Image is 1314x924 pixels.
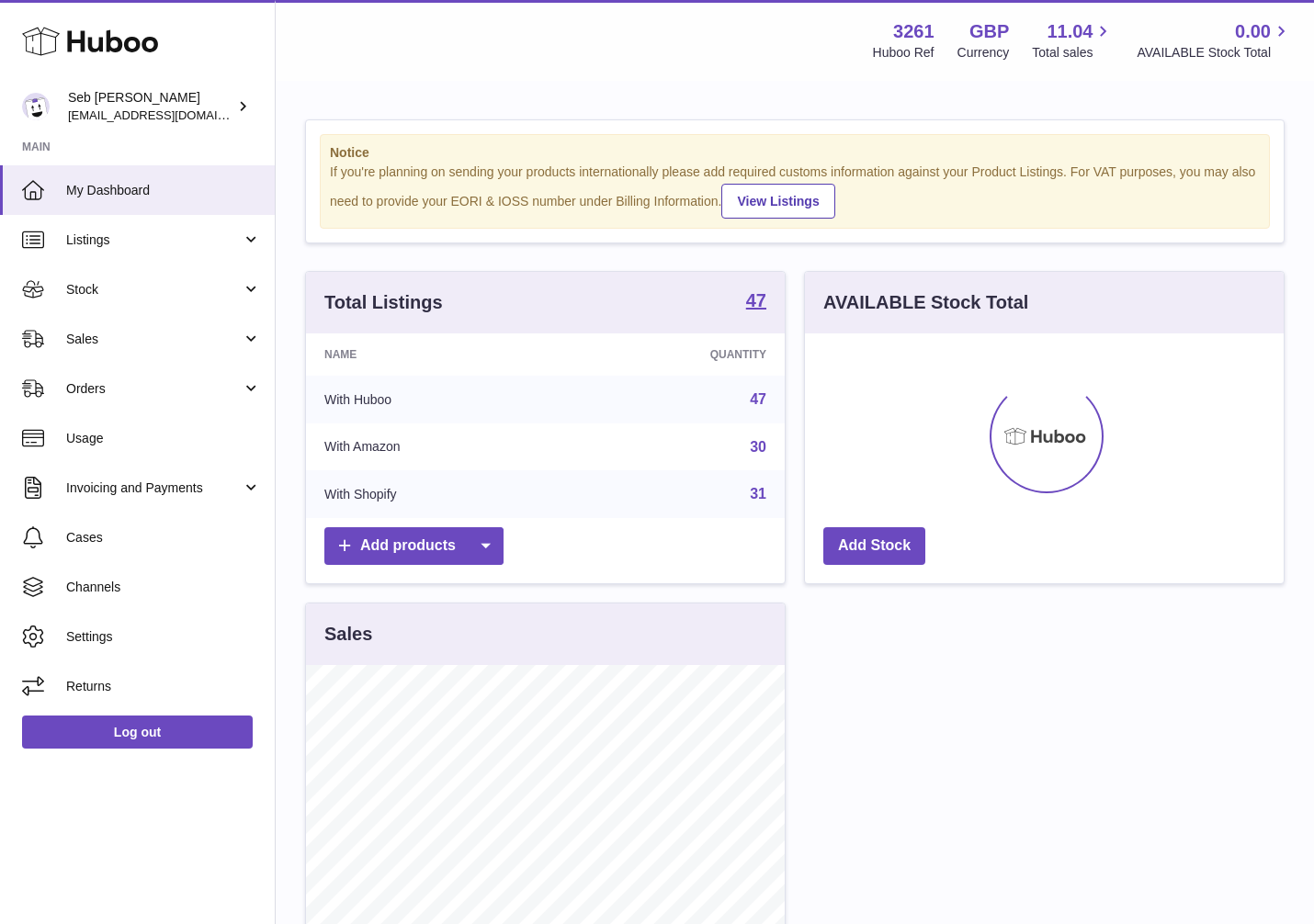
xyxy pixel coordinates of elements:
[66,678,261,695] span: Returns
[306,376,568,423] td: With Huboo
[66,628,261,646] span: Settings
[1235,19,1271,44] span: 0.00
[823,527,925,565] a: Add Stock
[330,144,1260,162] strong: Notice
[969,19,1009,44] strong: GBP
[893,19,935,44] strong: 3261
[68,107,270,122] span: [EMAIL_ADDRESS][DOMAIN_NAME]
[66,529,261,547] span: Cases
[750,439,766,455] a: 30
[324,527,504,565] a: Add products
[721,184,834,219] a: View Listings
[306,470,568,518] td: With Shopify
[1032,19,1114,62] a: 11.04 Total sales
[746,291,766,313] a: 47
[873,44,935,62] div: Huboo Ref
[1047,19,1093,44] span: 11.04
[66,479,242,497] span: Invoicing and Payments
[1137,19,1292,62] a: 0.00 AVAILABLE Stock Total
[66,231,242,249] span: Listings
[750,486,766,501] a: 31
[324,622,372,647] h3: Sales
[66,579,261,596] span: Channels
[568,333,785,376] th: Quantity
[324,290,443,315] h3: Total Listings
[1032,44,1114,62] span: Total sales
[66,281,242,299] span: Stock
[66,182,261,199] span: My Dashboard
[750,391,766,407] a: 47
[823,290,1028,315] h3: AVAILABLE Stock Total
[68,89,233,124] div: Seb [PERSON_NAME]
[22,93,50,120] img: ecom@bravefoods.co.uk
[66,430,261,447] span: Usage
[306,423,568,471] td: With Amazon
[957,44,1010,62] div: Currency
[1137,44,1292,62] span: AVAILABLE Stock Total
[66,380,242,398] span: Orders
[330,163,1260,219] div: If you're planning on sending your products internationally please add required customs informati...
[22,716,253,749] a: Log out
[306,333,568,376] th: Name
[66,331,242,348] span: Sales
[746,291,766,310] strong: 47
